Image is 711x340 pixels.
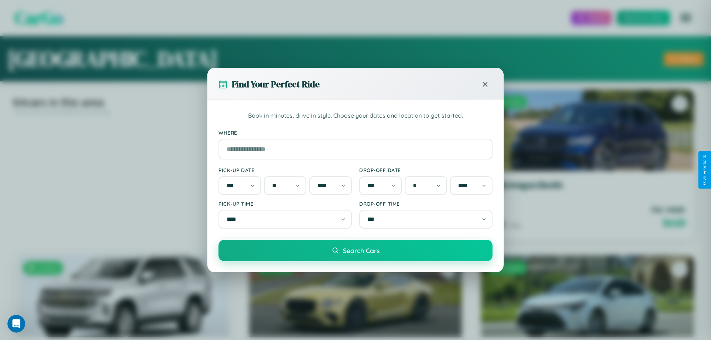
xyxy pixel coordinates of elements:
h3: Find Your Perfect Ride [232,78,320,90]
label: Pick-up Time [218,201,352,207]
label: Where [218,129,493,136]
p: Book in minutes, drive in style. Choose your dates and location to get started. [218,111,493,121]
button: Search Cars [218,240,493,261]
label: Drop-off Time [359,201,493,207]
label: Drop-off Date [359,167,493,173]
label: Pick-up Date [218,167,352,173]
span: Search Cars [343,246,380,255]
